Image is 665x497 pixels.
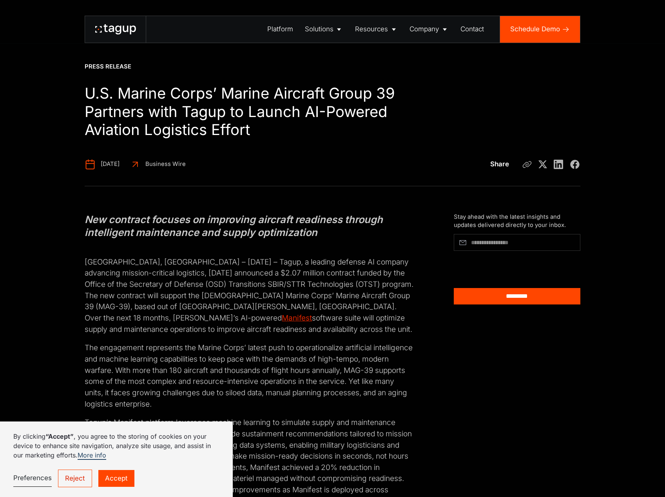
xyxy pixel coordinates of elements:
a: Business Wire [130,159,186,170]
a: Manifest [282,313,312,322]
div: Stay ahead with the latest insights and updates delivered directly to your inbox. [454,213,580,229]
div: Company [410,24,439,34]
a: Schedule Demo [500,16,580,43]
iframe: reCAPTCHA [454,254,537,276]
a: Solutions [299,16,349,43]
p: By clicking , you agree to the storing of cookies on your device to enhance site navigation, anal... [13,432,219,460]
a: Reject [58,470,92,487]
div: Business Wire [145,160,186,168]
a: More info [78,451,106,460]
div: Resources [355,24,388,34]
em: New contract focuses on improving aircraft readiness through intelligent maintenance and supply o... [85,213,383,238]
p: The engagement represents the Marine Corps’ latest push to operationalize artificial intelligence... [85,342,414,410]
div: Press Release [85,63,131,71]
div: [DATE] [101,160,120,168]
a: Preferences [13,470,52,487]
div: Platform [267,24,293,34]
div: Solutions [305,24,333,34]
strong: “Accept” [45,432,74,440]
div: Share [490,159,509,169]
form: Article Subscribe [454,234,580,304]
a: Platform [261,16,299,43]
div: Schedule Demo [510,24,560,34]
a: Resources [349,16,404,43]
div: Contact [460,24,484,34]
h1: U.S. Marine Corps’ Marine Aircraft Group 39 Partners with Tagup to Launch AI-Powered Aviation Log... [85,84,415,139]
a: Contact [455,16,490,43]
p: [GEOGRAPHIC_DATA], [GEOGRAPHIC_DATA] – [DATE] – Tagup, a leading defense AI company advancing mis... [85,245,414,335]
a: Accept [98,470,134,486]
a: Company [404,16,455,43]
